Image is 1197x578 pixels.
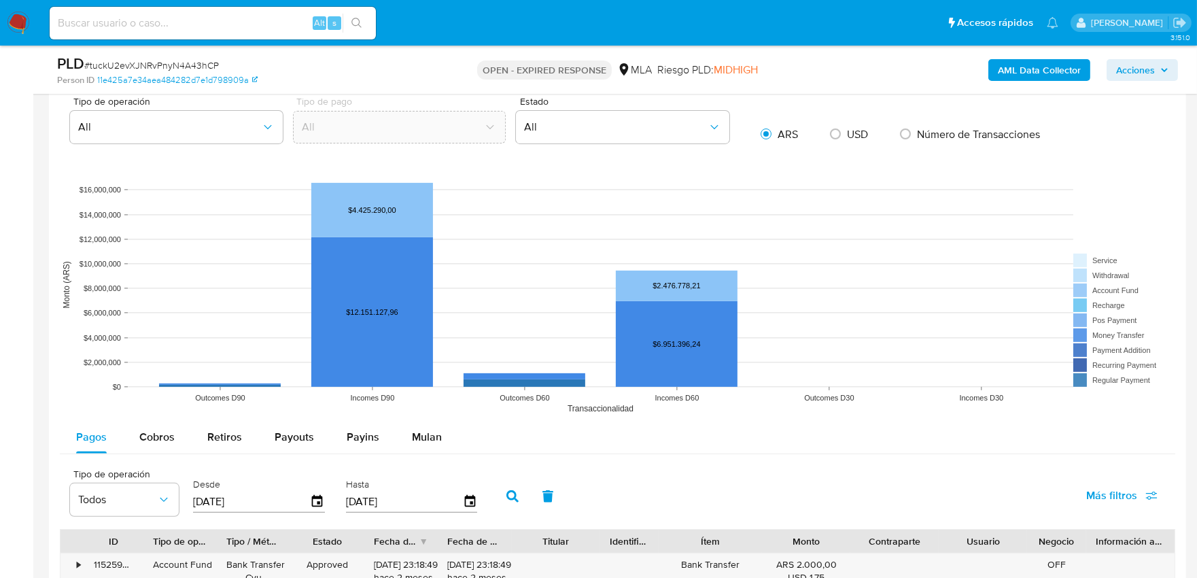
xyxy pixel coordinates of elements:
a: 11e425a7e34aea484282d7e1d798909a [97,74,258,86]
b: Person ID [57,74,94,86]
button: search-icon [343,14,370,33]
span: MIDHIGH [714,62,758,78]
div: MLA [617,63,652,78]
span: Alt [314,16,325,29]
span: Accesos rápidos [957,16,1033,30]
button: Acciones [1107,59,1178,81]
b: AML Data Collector [998,59,1081,81]
p: sandra.chabay@mercadolibre.com [1091,16,1168,29]
span: Acciones [1116,59,1155,81]
button: AML Data Collector [988,59,1090,81]
span: 3.151.0 [1170,32,1190,43]
span: s [332,16,336,29]
span: # tuckU2evXJNRvPnyN4A43hCP [84,58,219,72]
span: Riesgo PLD: [657,63,758,78]
a: Notificaciones [1047,17,1058,29]
input: Buscar usuario o caso... [50,14,376,32]
p: OPEN - EXPIRED RESPONSE [477,61,612,80]
a: Salir [1173,16,1187,30]
b: PLD [57,52,84,74]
